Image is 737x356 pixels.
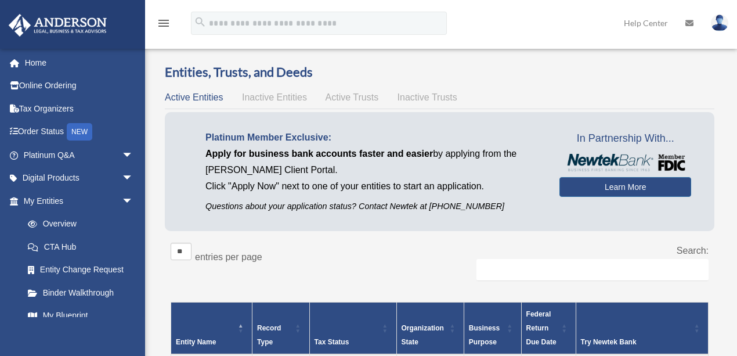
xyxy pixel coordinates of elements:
img: Anderson Advisors Platinum Portal [5,14,110,37]
a: Learn More [559,177,691,197]
a: Entity Change Request [16,258,145,282]
span: Apply for business bank accounts faster and easier [205,149,433,159]
a: Online Ordering [8,74,151,98]
span: arrow_drop_down [122,167,145,190]
img: NewtekBankLogoSM.png [565,154,685,171]
label: entries per page [195,252,262,262]
h3: Entities, Trusts, and Deeds [165,63,714,81]
span: Organization State [402,324,444,346]
a: My Blueprint [16,304,145,328]
span: Federal Return Due Date [526,310,557,346]
span: arrow_drop_down [122,143,145,167]
img: User Pic [711,15,728,31]
a: Platinum Q&Aarrow_drop_down [8,143,151,167]
div: NEW [67,123,92,141]
div: Try Newtek Bank [581,335,691,349]
a: Overview [16,213,139,236]
span: Tax Status [315,338,349,346]
th: Business Purpose: Activate to sort [464,302,521,354]
th: Federal Return Due Date: Activate to sort [521,302,576,354]
span: Active Trusts [326,92,379,102]
p: by applying from the [PERSON_NAME] Client Portal. [205,146,542,178]
a: My Entitiesarrow_drop_down [8,189,145,213]
span: Business Purpose [469,324,500,346]
i: search [194,16,207,28]
span: Record Type [257,324,281,346]
span: In Partnership With... [559,130,691,148]
label: Search: [677,246,709,256]
span: arrow_drop_down [122,189,145,213]
i: menu [157,16,171,30]
a: CTA Hub [16,235,145,258]
a: Order StatusNEW [8,120,151,144]
a: Binder Walkthrough [16,281,145,304]
th: Tax Status: Activate to sort [309,302,396,354]
span: Active Entities [165,92,223,102]
span: Inactive Trusts [398,92,457,102]
a: menu [157,20,171,30]
p: Questions about your application status? Contact Newtek at [PHONE_NUMBER] [205,199,542,214]
span: Entity Name [176,338,216,346]
a: Tax Organizers [8,97,151,120]
p: Click "Apply Now" next to one of your entities to start an application. [205,178,542,195]
th: Record Type: Activate to sort [252,302,310,354]
th: Entity Name: Activate to invert sorting [171,302,252,354]
span: Inactive Entities [242,92,307,102]
p: Platinum Member Exclusive: [205,130,542,146]
th: Organization State: Activate to sort [396,302,464,354]
a: Digital Productsarrow_drop_down [8,167,151,190]
th: Try Newtek Bank : Activate to sort [576,302,708,354]
a: Home [8,51,151,74]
